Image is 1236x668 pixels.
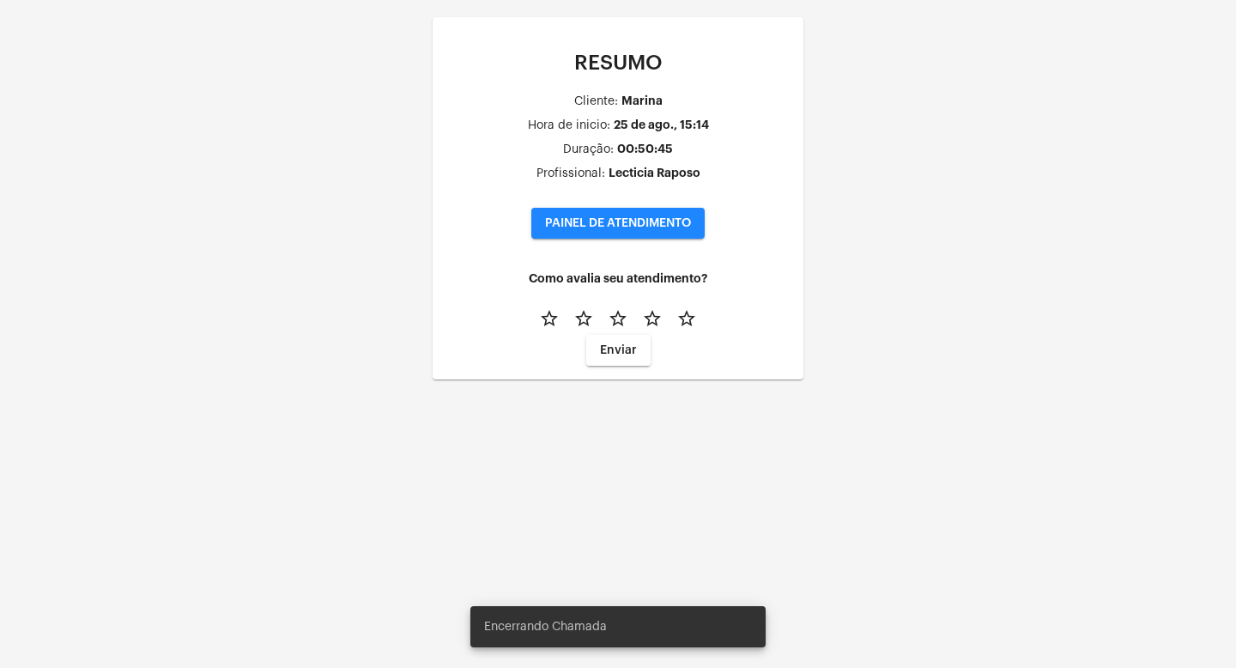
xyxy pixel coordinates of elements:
div: Cliente: [574,95,618,108]
div: Hora de inicio: [528,119,610,132]
button: PAINEL DE ATENDIMENTO [531,208,705,239]
span: PAINEL DE ATENDIMENTO [545,217,691,229]
span: Enviar [600,344,637,356]
h4: Como avalia seu atendimento? [446,272,790,285]
button: Enviar [586,335,651,366]
div: Duração: [563,143,614,156]
div: Profissional: [536,167,605,180]
mat-icon: star_border [539,308,560,329]
mat-icon: star_border [676,308,697,329]
div: Lecticia Raposo [609,167,700,179]
div: 00:50:45 [617,143,673,155]
mat-icon: star_border [573,308,594,329]
mat-icon: star_border [642,308,663,329]
span: Encerrando Chamada [484,618,607,635]
p: RESUMO [446,52,790,74]
mat-icon: star_border [608,308,628,329]
div: Marina [621,94,663,107]
div: 25 de ago., 15:14 [614,118,709,131]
